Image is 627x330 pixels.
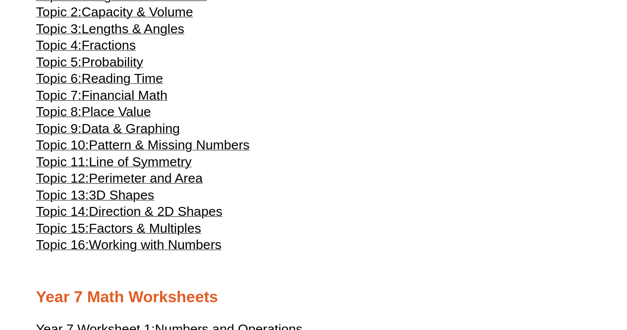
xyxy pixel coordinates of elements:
span: Topic 9: [36,121,82,136]
h2: Year 7 Math Worksheets [36,287,591,308]
a: Topic 14:Direction & 2D Shapes [36,208,223,218]
span: Topic 10: [36,137,89,152]
span: Topic 12: [36,171,89,186]
span: Data & Graphing [81,121,180,136]
span: 3D Shapes [89,188,154,202]
span: Capacity & Volume [81,4,193,19]
span: Topic 4: [36,38,82,53]
a: Topic 13:3D Shapes [36,192,155,202]
span: Topic 5: [36,55,82,69]
span: Factors & Multiples [89,221,201,236]
span: Place Value [81,104,151,119]
span: Working with Numbers [89,237,222,252]
a: Topic 16:Working with Numbers [36,242,222,252]
span: Probability [81,55,143,69]
span: Pattern & Missing Numbers [89,137,249,152]
a: Topic 10:Pattern & Missing Numbers [36,142,250,152]
a: Topic 9:Data & Graphing [36,126,180,135]
span: Topic 15: [36,221,89,236]
a: Topic 2:Capacity & Volume [36,9,193,19]
span: Topic 2: [36,4,82,19]
a: Topic 6:Reading Time [36,75,163,85]
span: Topic 8: [36,104,82,119]
a: Topic 3:Lengths & Angles [36,26,184,36]
a: Topic 8:Place Value [36,109,151,119]
a: Topic 12:Perimeter and Area [36,175,203,185]
span: Fractions [81,38,136,53]
span: Lengths & Angles [81,21,184,36]
span: Direction & 2D Shapes [89,204,223,219]
span: Topic 3: [36,21,82,36]
span: Topic 7: [36,88,82,103]
span: Topic 11: [36,154,89,169]
span: Topic 14: [36,204,89,219]
a: Topic 7:Financial Math [36,92,168,102]
a: Topic 4:Fractions [36,42,136,52]
span: Topic 16: [36,237,89,252]
span: Perimeter and Area [89,171,203,186]
span: Line of Symmetry [89,154,191,169]
span: Topic 6: [36,71,82,86]
iframe: Chat Widget [462,218,627,330]
a: Topic 5:Probability [36,59,143,69]
a: Topic 15:Factors & Multiples [36,225,201,235]
span: Reading Time [81,71,163,86]
a: Topic 11:Line of Symmetry [36,159,192,169]
span: Financial Math [81,88,167,103]
span: Topic 13: [36,188,89,202]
